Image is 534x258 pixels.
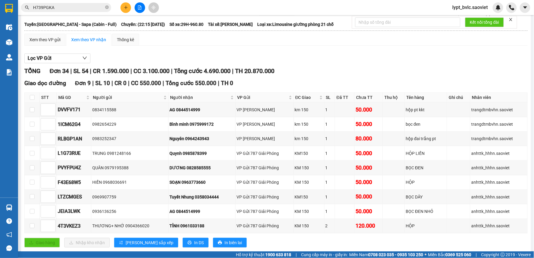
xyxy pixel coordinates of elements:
[133,67,169,75] span: CC 3.100.000
[295,208,323,215] div: KM 150
[29,36,60,43] div: Xem theo VP gửi
[92,150,167,157] div: TRUNG 0981248166
[24,238,60,247] button: uploadGiao hàng
[509,5,514,10] img: phone-icon
[471,106,526,113] div: trangdtmbvhn.saoviet
[73,67,88,75] span: SL 54
[236,190,294,204] td: VP Gửi 787 Giải Phóng
[169,121,234,127] div: Bình minh 0975999172
[355,93,383,103] th: Chưa TT
[121,21,165,28] span: Chuyến: (22:15 [DATE])
[135,2,145,13] button: file-add
[148,2,159,13] button: aim
[58,207,90,215] div: JEIA3LWK
[57,146,91,161] td: L1G73RUE
[471,208,526,215] div: anhttk_hhhn.saoviet
[119,241,123,245] span: sort-ascending
[236,179,292,186] div: VP Gửi 787 Giải Phóng
[236,117,294,132] td: VP Gia Lâm
[92,135,167,142] div: 0983252347
[295,194,323,200] div: KM150
[58,106,90,113] div: DVVFV171
[138,5,142,10] span: file-add
[218,80,219,87] span: |
[236,121,292,127] div: VP [PERSON_NAME]
[236,204,294,219] td: VP Gửi 787 Giải Phóng
[325,223,334,229] div: 2
[406,164,446,171] div: BỌC ĐEN
[169,106,234,113] div: AG 0844514999
[105,5,109,11] span: close-circle
[501,253,505,257] span: copyright
[92,106,167,113] div: 0834115588
[406,223,446,229] div: HỘP
[169,21,203,28] span: Số xe: 29H-960.80
[325,121,334,127] div: 1
[295,150,323,157] div: KM150
[40,93,57,103] th: STT
[470,93,528,103] th: Nhân viên
[236,208,292,215] div: VP Gửi 787 Giải Phóng
[471,164,526,171] div: anhttk_hhhn.saoviet
[406,194,446,200] div: BỌC DÂY
[166,80,216,87] span: Tổng cước 550.000
[121,2,131,13] button: plus
[448,4,493,11] span: lypt_bvlc.saoviet
[355,222,382,230] div: 120.000
[114,80,127,87] span: CR 0
[405,93,447,103] th: Tên hàng
[355,106,382,114] div: 50.000
[57,103,91,117] td: DVVFV171
[355,164,382,172] div: 50.000
[130,67,132,75] span: |
[128,80,130,87] span: |
[57,190,91,204] td: LTZCMGES
[71,36,106,43] div: Xem theo VP nhận
[58,121,90,128] div: 1ICM62G4
[355,17,460,27] input: Nhập số tổng đài
[496,5,501,10] img: icon-new-feature
[236,161,294,175] td: VP Gửi 787 Giải Phóng
[406,106,446,113] div: hộp pt kkt
[6,54,12,60] img: warehouse-icon
[368,252,423,257] strong: 0708 023 035 - 0935 103 250
[188,241,192,245] span: printer
[296,251,297,258] span: |
[325,106,334,113] div: 1
[105,5,109,9] span: close-circle
[295,223,323,229] div: KM 150
[6,218,12,224] span: question-circle
[169,223,234,229] div: TỈNH 0961033188
[174,67,230,75] span: Tổng cước 4.690.000
[126,239,173,246] span: [PERSON_NAME] sắp xếp
[58,222,90,230] div: 4T3VKEZ3
[355,178,382,186] div: 50.000
[24,22,117,27] b: Tuyến: [GEOGRAPHIC_DATA] - Sapa (Cabin - Full)
[523,5,528,10] span: caret-down
[471,150,526,157] div: anhttk_hhhn.saoviet
[169,164,234,171] div: DƯƠNG 0828585555
[58,135,90,143] div: RLBGP1AN
[295,164,323,171] div: KM 150
[213,238,247,247] button: printerIn biên lai
[355,207,382,216] div: 50.000
[169,194,234,200] div: Tuyết Nhung 0358034444
[520,2,530,13] button: caret-down
[58,179,90,186] div: F43E68W5
[295,121,323,127] div: km 150
[236,103,294,117] td: VP Gia Lâm
[325,194,334,200] div: 1
[471,121,526,127] div: trangdtmbvhn.saoviet
[90,67,91,75] span: |
[171,67,172,75] span: |
[355,120,382,128] div: 50.000
[24,80,66,87] span: Giao dọc đường
[24,67,41,75] span: TỔNG
[425,253,427,256] span: ⚪️
[208,21,253,28] span: Tài xế: [PERSON_NAME]
[92,208,167,215] div: 0936136256
[406,150,446,157] div: HỘP LIỀN
[355,192,382,201] div: 50.000
[349,251,423,258] span: Miền Nam
[406,179,446,186] div: HỘP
